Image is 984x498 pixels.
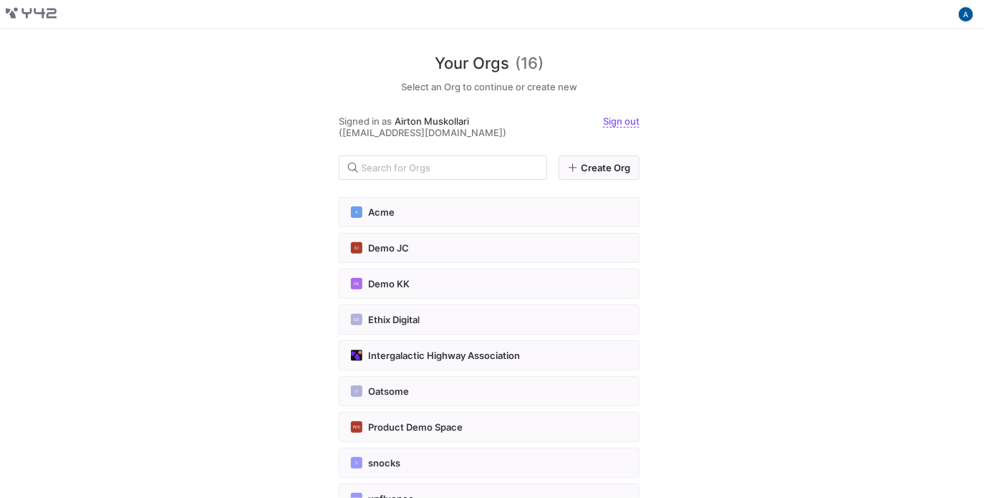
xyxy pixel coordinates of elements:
span: Airton Muskollari [395,115,469,127]
div: S [351,457,362,469]
div: O [351,386,362,397]
span: snocks [368,457,400,469]
div: A [351,206,362,218]
span: ([EMAIL_ADDRESS][DOMAIN_NAME]) [339,127,506,138]
button: PDSProduct Demo Space [339,412,640,442]
span: Demo JC [368,242,409,254]
button: EDEthix Digital [339,305,640,335]
button: AAcme [339,197,640,227]
button: https://lh3.googleusercontent.com/a/AATXAJyyGjhbEl7Z_5IO_MZVv7Koc9S-C6PkrQR59X_w=s96-c [958,6,975,23]
button: OOatsome [339,376,640,406]
a: Sign out [603,115,640,128]
input: Search for Orgs [361,162,535,173]
span: Demo KK [368,278,410,289]
div: PDS [351,421,362,433]
span: Ethix Digital [368,314,420,325]
button: https://storage.googleapis.com/y42-prod-data-exchange/images/vCCDBKBpPOWhNnGtCnKjTyn5O4VX7gbmlOKt... [339,340,640,370]
img: https://storage.googleapis.com/y42-prod-data-exchange/images/vCCDBKBpPOWhNnGtCnKjTyn5O4VX7gbmlOKt... [351,350,362,361]
div: DK [351,278,362,289]
span: Create Org [581,162,630,173]
span: Intergalactic Highway Association [368,350,520,361]
button: DJDemo JC [339,233,640,263]
button: Ssnocks [339,448,640,478]
div: DJ [351,242,362,254]
div: ED [351,314,362,325]
a: Create Org [559,155,640,180]
span: Oatsome [368,386,409,397]
span: (16) [515,52,544,75]
span: Product Demo Space [368,421,463,433]
span: Signed in as [339,115,392,127]
h5: Select an Org to continue or create new [339,81,640,92]
span: Acme [368,206,395,218]
span: Your Orgs [435,52,509,75]
button: DKDemo KK [339,269,640,299]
